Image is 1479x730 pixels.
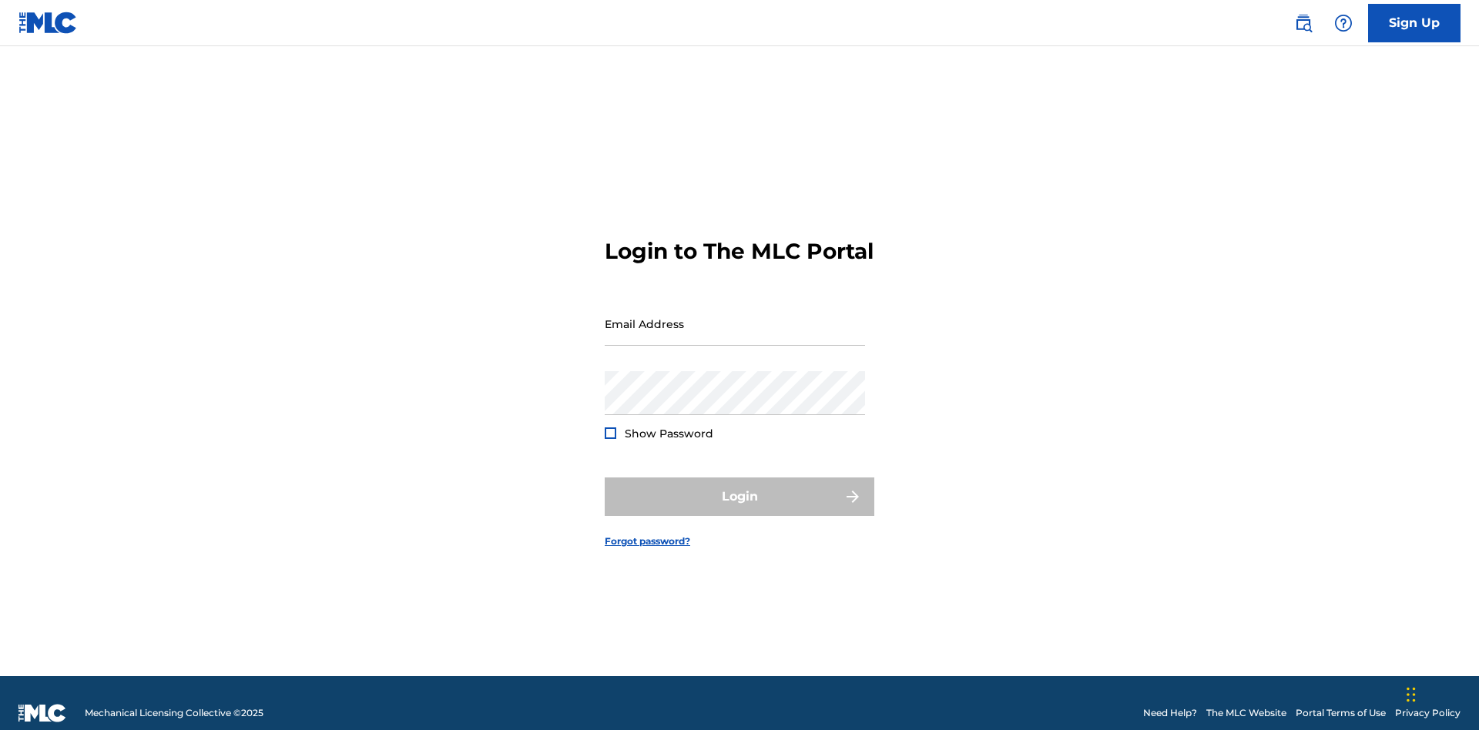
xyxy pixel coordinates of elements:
[1143,706,1197,720] a: Need Help?
[625,427,713,440] span: Show Password
[18,704,66,722] img: logo
[85,706,263,720] span: Mechanical Licensing Collective © 2025
[1334,14,1353,32] img: help
[1407,671,1416,718] div: Drag
[18,12,78,34] img: MLC Logo
[1296,706,1386,720] a: Portal Terms of Use
[1294,14,1313,32] img: search
[1206,706,1286,720] a: The MLC Website
[1395,706,1461,720] a: Privacy Policy
[1402,656,1479,730] iframe: Chat Widget
[605,238,874,265] h3: Login to The MLC Portal
[1328,8,1359,39] div: Help
[1288,8,1319,39] a: Public Search
[1368,4,1461,42] a: Sign Up
[605,534,690,548] a: Forgot password?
